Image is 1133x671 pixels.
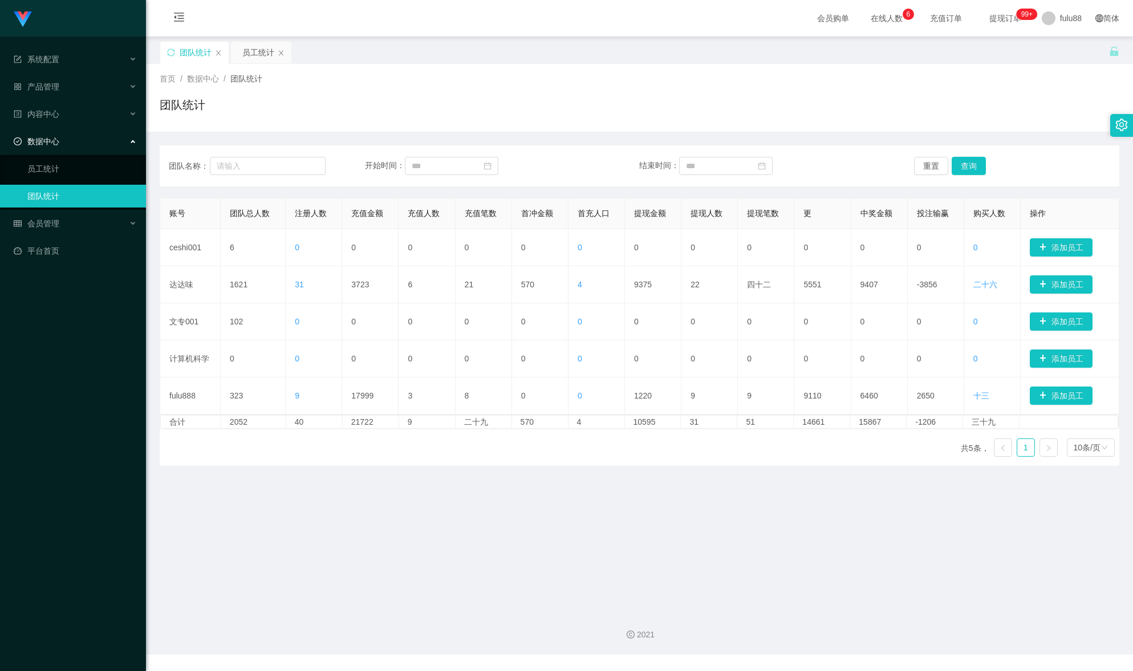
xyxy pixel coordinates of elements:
[169,209,185,218] font: 账号
[817,14,849,23] font: 会员购单
[907,10,911,18] font: 6
[295,317,299,326] font: 0
[169,391,196,400] font: fulu888
[746,417,755,426] font: 51
[917,209,949,218] font: 投注输赢
[295,280,304,289] font: 31
[465,317,469,326] font: 0
[871,14,903,23] font: 在线人数
[169,280,193,289] font: 达达味
[521,317,526,326] font: 0
[1030,275,1093,294] button: 图标: 加号添加员工
[689,417,699,426] font: 31
[917,317,921,326] font: 0
[27,137,59,146] font: 数据中心
[747,354,752,363] font: 0
[747,243,752,252] font: 0
[408,243,412,252] font: 0
[14,55,22,63] i: 图标： 表格
[1024,443,1028,452] font: 1
[1095,14,1103,22] i: 图标: 全球
[160,99,205,111] font: 团队统计
[973,391,989,400] font: 十三
[917,243,921,252] font: 0
[169,161,209,170] font: 团队名称：
[691,209,722,218] font: 提现人数
[1109,46,1119,56] i: 图标： 解锁
[1030,238,1093,257] button: 图标: 加号添加员工
[1103,14,1119,23] font: 简体
[634,317,639,326] font: 0
[169,317,198,326] font: 文专001
[578,354,582,363] font: 0
[1045,445,1052,452] i: 图标： 右
[1017,9,1037,20] sup: 267
[1074,443,1100,452] font: 10条/页
[860,243,865,252] font: 0
[915,417,936,426] font: -1206
[578,280,582,289] font: 4
[577,417,582,426] font: 4
[860,209,892,218] font: 中奖金额
[691,317,695,326] font: 0
[169,243,201,252] font: ceshi001
[169,417,185,426] font: 合计
[14,83,22,91] i: 图标: appstore-o
[351,354,356,363] font: 0
[973,243,978,252] font: 0
[1021,10,1033,18] font: 99+
[930,14,962,23] font: 充值订单
[917,391,935,400] font: 2650
[295,391,299,400] font: 9
[408,391,412,400] font: 3
[242,48,274,57] font: 员工统计
[578,209,610,218] font: 首充人口
[351,417,373,426] font: 21722
[464,417,488,426] font: 二十九
[295,209,327,218] font: 注册人数
[465,209,497,218] font: 充值笔数
[917,280,937,289] font: -3856
[1030,209,1046,218] font: 操作
[230,317,243,326] font: 102
[465,280,474,289] font: 21
[230,354,234,363] font: 0
[230,74,262,83] font: 团队统计
[230,391,243,400] font: 323
[1017,438,1035,457] li: 1
[578,317,582,326] font: 0
[961,444,989,453] font: 共5条，
[903,9,914,20] sup: 6
[1030,349,1093,368] button: 图标: 加号添加员工
[637,630,655,639] font: 2021
[973,209,1005,218] font: 购买人数
[27,55,59,64] font: 系统配置
[860,354,865,363] font: 0
[295,354,299,363] font: 0
[634,391,652,400] font: 1220
[1115,119,1128,131] i: 图标：设置
[365,161,405,170] font: 开始时间：
[27,219,59,228] font: 会员管理
[952,157,986,175] button: 查询
[14,219,22,227] i: 图标： 表格
[691,280,700,289] font: 22
[578,243,582,252] font: 0
[758,162,766,170] i: 图标：日历
[747,280,771,289] font: 四十二
[408,280,412,289] font: 6
[860,391,878,400] font: 6460
[747,209,779,218] font: 提现笔数
[465,243,469,252] font: 0
[278,50,285,56] i: 图标： 关闭
[627,631,635,639] i: 图标：版权
[215,50,222,56] i: 图标： 关闭
[465,354,469,363] font: 0
[14,110,22,118] i: 图标：个人资料
[180,48,212,57] font: 团队统计
[224,74,226,83] font: /
[1039,438,1058,457] li: 下一页
[972,417,996,426] font: 三十九
[351,280,369,289] font: 3723
[803,243,808,252] font: 0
